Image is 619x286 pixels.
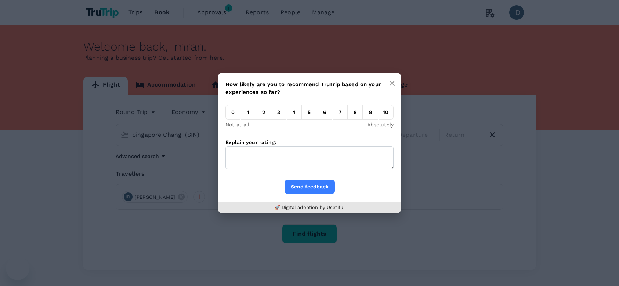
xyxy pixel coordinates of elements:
em: 9 [363,105,378,120]
em: 4 [287,105,302,120]
p: Absolutely [367,121,394,128]
button: Send feedback [285,180,335,194]
em: 10 [379,105,394,120]
em: 0 [225,105,240,120]
span: How likely are you to recommend TruTrip based on your experiences so far? [225,81,381,95]
p: Not at all [225,121,250,128]
em: 1 [241,105,256,120]
em: 6 [317,105,332,120]
em: 7 [333,105,348,120]
a: 🚀 Digital adoption by Usetiful [274,205,345,210]
em: 3 [271,105,286,120]
em: 8 [348,105,363,120]
em: 5 [302,105,317,120]
em: 2 [256,105,271,120]
label: Explain your rating: [225,139,276,145]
